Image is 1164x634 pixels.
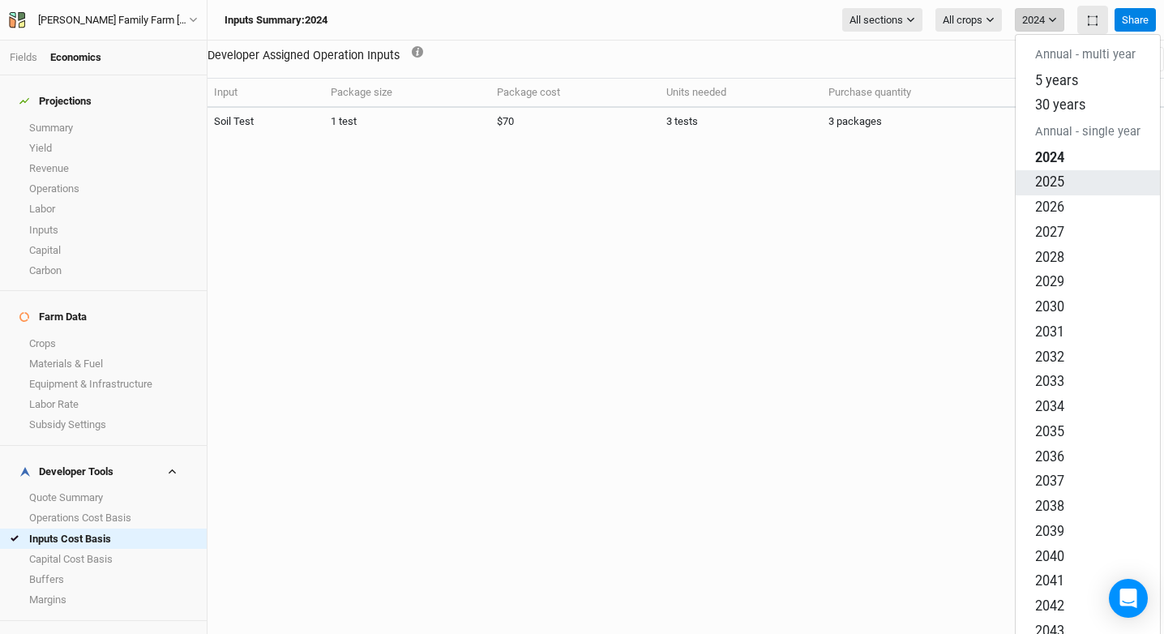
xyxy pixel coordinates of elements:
div: Developer Tools [19,465,113,478]
button: All crops [935,8,1002,32]
span: 2037 [1035,473,1064,489]
h6: Annual - single year [1016,118,1160,146]
th: Input [208,78,324,107]
span: 2041 [1035,573,1064,589]
span: 2032 [1035,349,1064,364]
span: 2042 [1035,598,1064,614]
span: 2027 [1035,225,1064,240]
td: Soil Test [208,107,324,135]
span: 2034 [1035,399,1064,414]
div: Open Intercom Messenger [1109,579,1148,618]
div: [PERSON_NAME] Family Farm [PERSON_NAME] GPS Befco & Drill (ACTIVE) [38,12,189,28]
button: 2037 [1016,469,1160,495]
div: Projections [19,95,92,108]
span: All sections [849,12,903,28]
button: 2033 [1016,370,1160,395]
span: 2026 [1035,199,1064,215]
td: 3 packages [822,107,1034,135]
button: Share [1115,8,1156,32]
span: 2036 [1035,448,1064,464]
button: 2029 [1016,270,1160,295]
span: 2029 [1035,274,1064,289]
button: 2025 [1016,170,1160,195]
div: Farm Data [19,311,87,323]
span: All crops [943,12,982,28]
div: Tooltip anchor [410,45,425,59]
td: 3 tests [660,107,822,135]
span: 2035 [1035,424,1064,439]
button: 2036 [1016,444,1160,469]
h3: Developer Assigned Operation Inputs [208,49,400,62]
button: 2034 [1016,395,1160,420]
span: 2033 [1035,374,1064,389]
button: 2035 [1016,420,1160,445]
button: 2024 [1015,8,1064,32]
button: 2027 [1016,221,1160,246]
div: Economics [50,50,101,65]
td: 1 test [324,107,490,135]
span: 2028 [1035,249,1064,264]
span: 2038 [1035,499,1064,514]
button: 2041 [1016,569,1160,594]
button: All sections [842,8,922,32]
button: 2028 [1016,245,1160,270]
h4: Developer Tools [10,456,197,488]
button: 2032 [1016,345,1160,370]
th: Purchase quantity [822,78,1034,107]
th: Package cost [490,78,660,107]
button: 2042 [1016,594,1160,619]
button: 2038 [1016,495,1160,520]
span: 2024 [1035,149,1064,165]
span: 2031 [1035,324,1064,340]
h3: Inputs Summary: 2024 [225,14,327,27]
button: 2039 [1016,520,1160,545]
span: 2039 [1035,524,1064,539]
span: 2025 [1035,174,1064,190]
button: [PERSON_NAME] Family Farm [PERSON_NAME] GPS Befco & Drill (ACTIVE) [8,11,199,29]
button: 30 years [1016,93,1160,118]
h6: Annual - multi year [1016,41,1160,69]
button: 2031 [1016,320,1160,345]
span: 2040 [1035,548,1064,563]
span: 30 years [1035,97,1085,113]
button: 5 years [1016,68,1160,93]
button: 2040 [1016,544,1160,569]
span: 2030 [1035,299,1064,315]
button: 2026 [1016,195,1160,221]
div: Rudolph Family Farm Bob GPS Befco & Drill (ACTIVE) [38,12,189,28]
span: 5 years [1035,72,1078,88]
button: 2024 [1016,145,1160,170]
th: Package size [324,78,490,107]
button: 2030 [1016,295,1160,320]
a: Fields [10,51,37,63]
td: $70 [490,107,660,135]
th: Units needed [660,78,822,107]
